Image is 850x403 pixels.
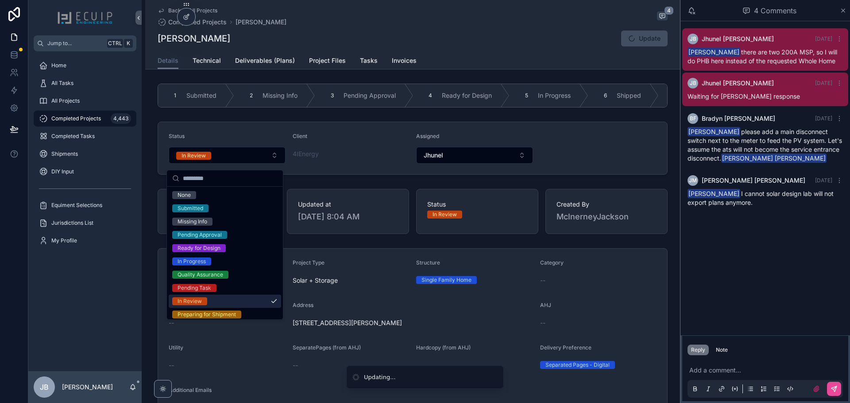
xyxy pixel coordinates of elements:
[169,133,185,139] span: Status
[174,92,176,99] span: 1
[298,211,398,223] span: [DATE] 8:04 AM
[193,56,221,65] span: Technical
[540,344,591,351] span: Delivery Preference
[51,202,102,209] span: Equiment Selections
[34,233,136,249] a: My Profile
[690,115,696,122] span: BF
[178,271,223,279] div: Quality Assurance
[51,150,78,157] span: Shipments
[168,7,217,14] span: Back to All Projects
[34,146,136,162] a: Shipments
[169,387,212,393] span: Additional Emails
[416,259,440,266] span: Structure
[178,231,222,239] div: Pending Approval
[293,276,338,285] span: Solar + Storage
[545,361,610,369] div: Separated Pages - Digital
[51,133,95,140] span: Completed Tasks
[178,218,207,226] div: Missing Info
[392,56,417,65] span: Invoices
[236,18,286,27] a: [PERSON_NAME]
[28,51,142,260] div: scrollable content
[604,92,607,99] span: 6
[34,58,136,73] a: Home
[158,53,178,69] a: Details
[298,200,398,209] span: Updated at
[360,53,378,70] a: Tasks
[158,18,227,27] a: Completed Projects
[421,276,471,284] div: Single Family Home
[293,133,307,139] span: Client
[331,92,334,99] span: 3
[688,127,740,136] span: [PERSON_NAME]
[34,164,136,180] a: DIY Input
[309,56,346,65] span: Project Files
[815,115,832,122] span: [DATE]
[754,5,796,16] span: 4 Comments
[111,113,131,124] div: 4,443
[702,176,805,185] span: [PERSON_NAME] [PERSON_NAME]
[178,191,191,199] div: None
[178,311,236,319] div: Preparing for Shipment
[392,53,417,70] a: Invoices
[169,361,174,370] span: --
[34,128,136,144] a: Completed Tasks
[815,177,832,184] span: [DATE]
[416,147,533,164] button: Select Button
[556,211,657,223] span: McInerneyJackson
[186,91,216,100] span: Submitted
[617,91,641,100] span: Shipped
[34,111,136,127] a: Completed Projects4,443
[689,177,697,184] span: JM
[158,56,178,65] span: Details
[688,92,800,100] span: Waiting for [PERSON_NAME] response
[34,215,136,231] a: Jurisdictions List
[702,79,774,88] span: Jhunel [PERSON_NAME]
[360,56,378,65] span: Tasks
[293,361,298,370] span: --
[51,97,80,104] span: All Projects
[556,200,657,209] span: Created By
[416,133,439,139] span: Assigned
[169,319,174,327] span: --
[688,47,740,57] span: [PERSON_NAME]
[293,302,313,308] span: Address
[51,115,101,122] span: Completed Projects
[158,32,230,45] h1: [PERSON_NAME]
[169,344,183,351] span: Utility
[51,80,73,87] span: All Tasks
[235,56,295,65] span: Deliverables (Plans)
[293,319,533,327] span: [STREET_ADDRESS][PERSON_NAME]
[815,35,832,42] span: [DATE]
[540,319,545,327] span: --
[34,93,136,109] a: All Projects
[47,40,104,47] span: Jump to...
[657,12,668,22] button: 4
[721,154,827,163] span: [PERSON_NAME] [PERSON_NAME]
[168,18,227,27] span: Completed Projects
[427,200,527,209] span: Status
[51,237,77,244] span: My Profile
[34,75,136,91] a: All Tasks
[309,53,346,70] a: Project Files
[178,297,202,305] div: In Review
[688,190,834,206] span: I cannot solar design lab will not export plans anymore.
[442,91,492,100] span: Ready for Design
[107,39,123,48] span: Ctrl
[433,211,457,219] div: In Review
[158,7,217,14] a: Back to All Projects
[293,259,325,266] span: Project Type
[250,92,253,99] span: 2
[424,151,443,160] span: Jhunel
[815,80,832,86] span: [DATE]
[688,345,709,355] button: Reply
[702,114,775,123] span: Bradyn [PERSON_NAME]
[62,383,113,391] p: [PERSON_NAME]
[716,346,728,353] div: Note
[664,6,674,15] span: 4
[169,147,286,164] button: Select Button
[51,62,66,69] span: Home
[125,40,132,47] span: K
[364,373,396,382] div: Updating...
[538,91,571,100] span: In Progress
